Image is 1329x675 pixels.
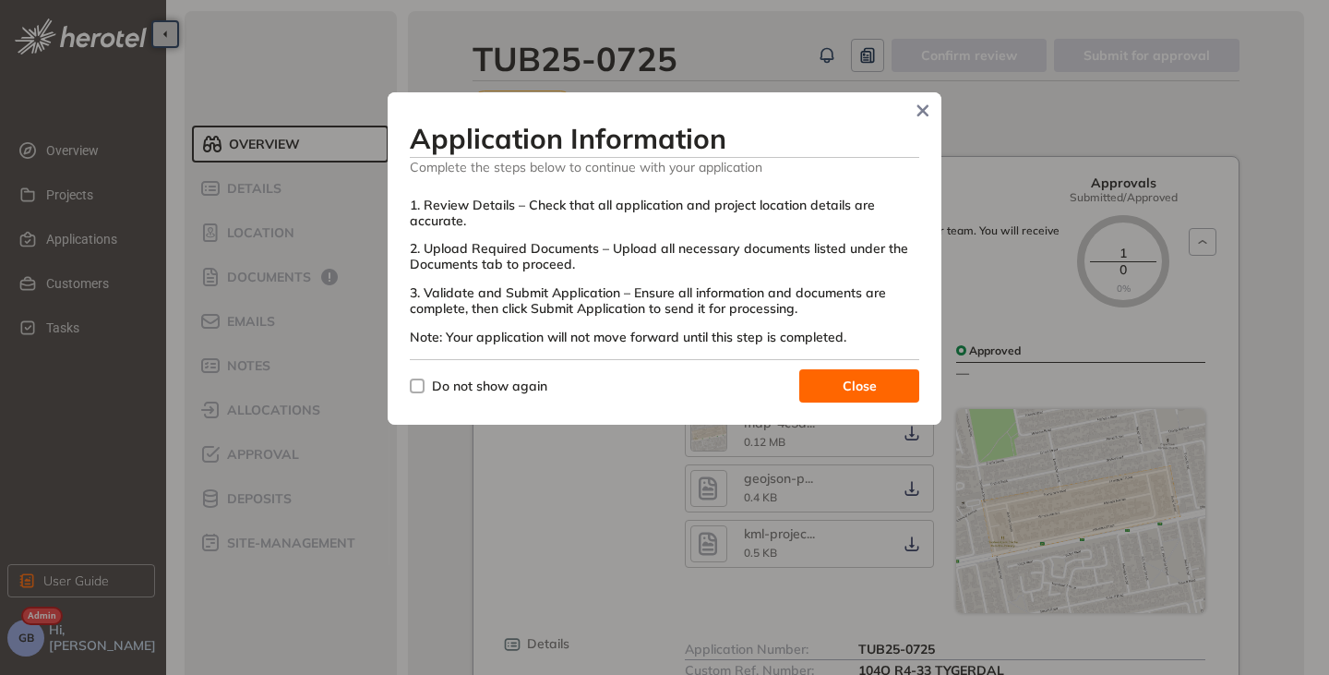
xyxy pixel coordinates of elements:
[410,285,919,317] div: 3. Validate and Submit Application – Ensure all information and documents are complete, then clic...
[909,97,937,125] button: Close
[799,369,919,403] button: Close
[410,158,919,175] span: Complete the steps below to continue with your application
[432,378,547,394] span: Do not show again
[410,122,919,155] h3: Application Information
[410,241,919,272] div: 2. Upload Required Documents – Upload all necessary documents listed under the Documents tab to p...
[843,376,877,396] span: Close
[410,198,919,229] div: 1. Review Details – Check that all application and project location details are accurate.
[410,330,919,345] div: Note: Your application will not move forward until this step is completed.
